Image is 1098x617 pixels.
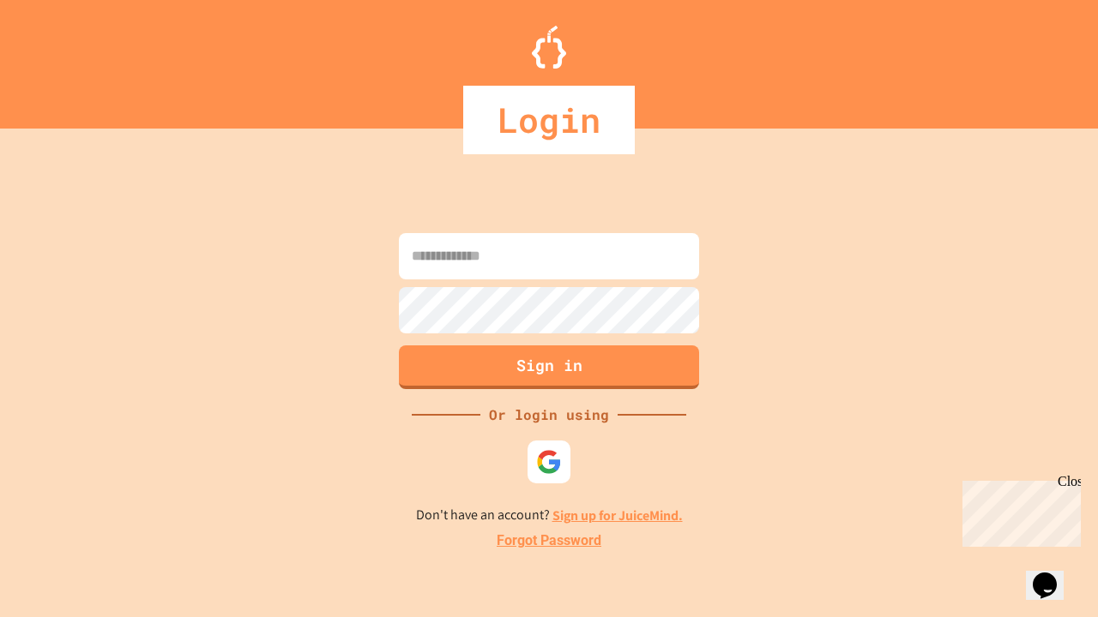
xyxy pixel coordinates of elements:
button: Sign in [399,345,699,389]
div: Login [463,86,635,154]
div: Chat with us now!Close [7,7,118,109]
img: google-icon.svg [536,449,562,475]
p: Don't have an account? [416,505,683,526]
a: Sign up for JuiceMind. [552,506,683,524]
img: Logo.svg [532,26,566,69]
div: Or login using [480,404,618,425]
a: Forgot Password [497,530,601,551]
iframe: chat widget [956,474,1081,547]
iframe: chat widget [1026,548,1081,600]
